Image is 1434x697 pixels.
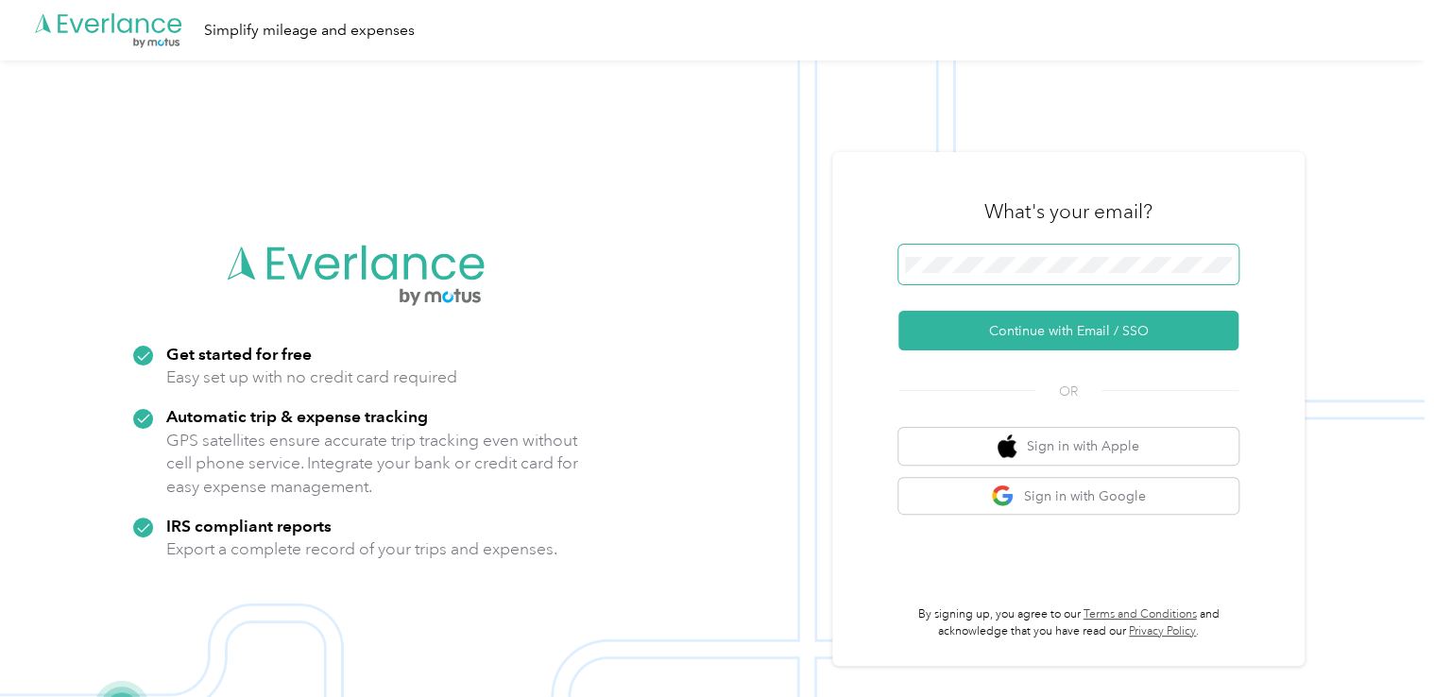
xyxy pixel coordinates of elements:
a: Terms and Conditions [1084,607,1197,621]
img: google logo [991,484,1015,508]
p: GPS satellites ensure accurate trip tracking even without cell phone service. Integrate your bank... [166,429,579,499]
button: apple logoSign in with Apple [898,428,1238,465]
div: Simplify mileage and expenses [204,19,415,42]
strong: Get started for free [166,344,312,364]
p: By signing up, you agree to our and acknowledge that you have read our . [898,606,1238,639]
button: google logoSign in with Google [898,478,1238,515]
img: apple logo [998,434,1016,458]
span: OR [1035,382,1101,401]
h3: What's your email? [984,198,1152,225]
p: Export a complete record of your trips and expenses. [166,537,557,561]
strong: IRS compliant reports [166,516,332,535]
a: Privacy Policy [1129,624,1196,638]
p: Easy set up with no credit card required [166,365,457,389]
button: Continue with Email / SSO [898,311,1238,350]
strong: Automatic trip & expense tracking [166,406,428,426]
